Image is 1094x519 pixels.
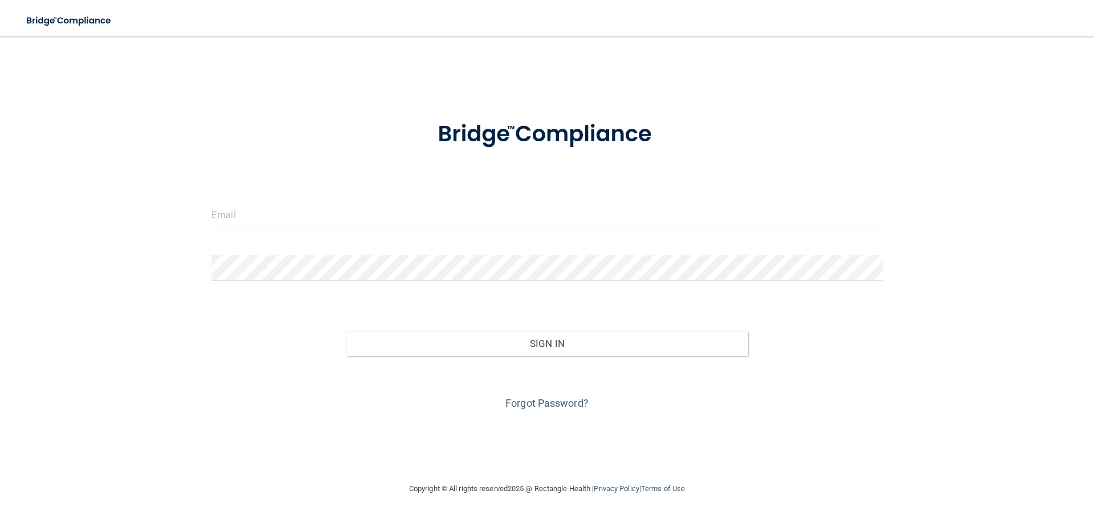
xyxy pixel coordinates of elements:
[641,484,685,493] a: Terms of Use
[414,105,680,164] img: bridge_compliance_login_screen.278c3ca4.svg
[211,202,883,227] input: Email
[505,397,589,409] a: Forgot Password?
[594,484,639,493] a: Privacy Policy
[346,331,749,356] button: Sign In
[339,471,755,507] div: Copyright © All rights reserved 2025 @ Rectangle Health | |
[17,9,122,32] img: bridge_compliance_login_screen.278c3ca4.svg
